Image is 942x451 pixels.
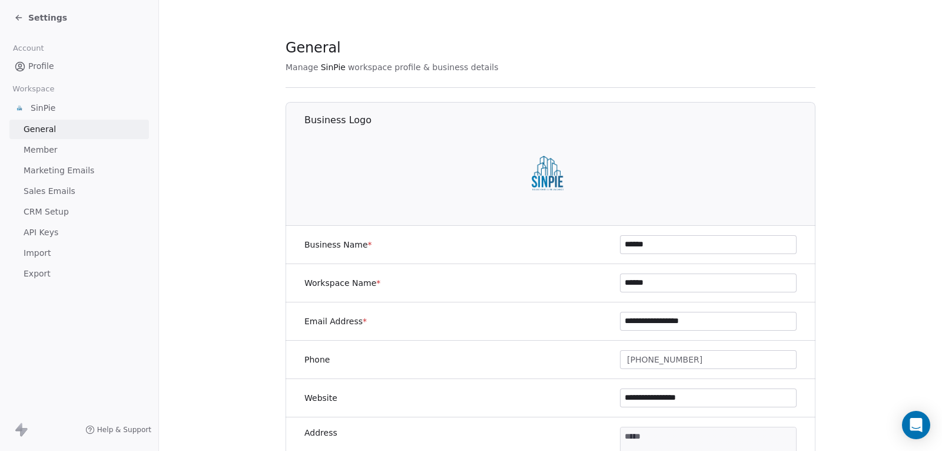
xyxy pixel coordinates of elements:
a: Member [9,140,149,160]
div: Open Intercom Messenger [902,411,930,439]
a: Export [9,264,149,284]
label: Workspace Name [304,277,380,289]
a: CRM Setup [9,202,149,222]
a: Sales Emails [9,182,149,201]
h1: Business Logo [304,114,816,127]
span: CRM Setup [24,206,69,218]
span: Member [24,144,58,156]
button: [PHONE_NUMBER] [620,350,797,369]
a: API Keys [9,223,149,242]
span: Workspace [8,80,59,98]
span: SinPie [31,102,55,114]
span: API Keys [24,226,58,239]
span: Marketing Emails [24,164,94,177]
img: SinPie-PNG-Logotipo.png [513,134,589,209]
span: Manage [286,61,319,73]
span: SinPie [321,61,346,73]
img: SinPie-PNG-Logotipo.png [14,102,26,114]
label: Business Name [304,239,372,251]
span: Settings [28,12,67,24]
a: Settings [14,12,67,24]
label: Phone [304,354,330,366]
label: Address [304,427,337,439]
a: Import [9,243,149,263]
span: Sales Emails [24,185,75,197]
span: General [286,39,341,57]
span: Import [24,247,51,259]
span: General [24,123,56,136]
a: General [9,120,149,139]
span: Help & Support [97,425,151,434]
label: Email Address [304,315,367,327]
span: [PHONE_NUMBER] [627,354,702,366]
span: workspace profile & business details [348,61,499,73]
span: Account [8,39,49,57]
span: Export [24,268,51,280]
label: Website [304,392,337,404]
a: Marketing Emails [9,161,149,180]
a: Help & Support [85,425,151,434]
a: Profile [9,57,149,76]
span: Profile [28,60,54,73]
